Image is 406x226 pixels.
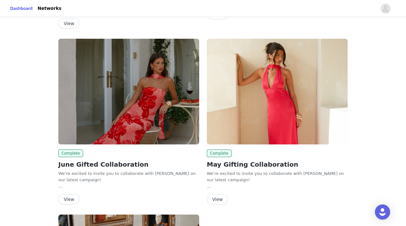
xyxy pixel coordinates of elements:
h2: June Gifted Collaboration [58,160,199,169]
img: Peppermayo AUS [207,39,348,144]
h2: May Gifting Collaboration [207,160,348,169]
div: avatar [383,3,389,14]
a: Networks [34,1,65,16]
a: View [58,197,80,202]
button: View [58,194,80,204]
button: View [58,18,80,29]
span: Complete [207,150,232,157]
a: View [58,21,80,26]
div: We’re excited to invite you to collaborate with [PERSON_NAME] on our latest campaign! [58,170,199,183]
span: Complete [58,150,83,157]
div: We’re excited to invite you to collaborate with [PERSON_NAME] on our latest campaign! [207,170,348,183]
div: Open Intercom Messenger [375,204,390,220]
button: View [207,194,228,204]
img: Peppermayo AUS [58,39,199,144]
a: Dashboard [10,5,33,12]
a: View [207,197,228,202]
